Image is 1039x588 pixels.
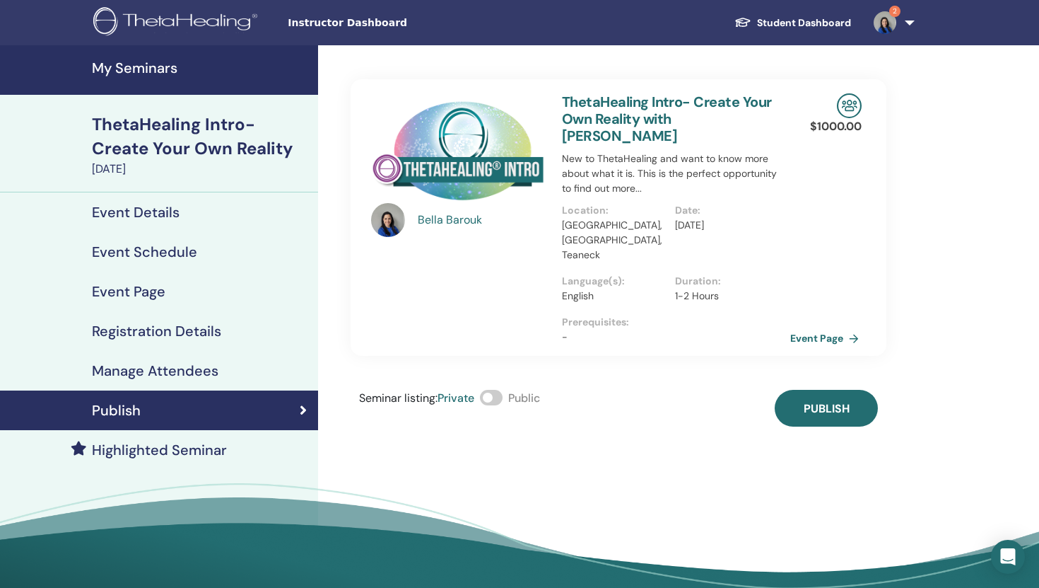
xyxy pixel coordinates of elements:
[359,391,438,405] span: Seminar listing :
[675,203,780,218] p: Date :
[675,274,780,289] p: Duration :
[92,243,197,260] h4: Event Schedule
[562,274,667,289] p: Language(s) :
[675,218,780,233] p: [DATE]
[288,16,500,30] span: Instructor Dashboard
[438,391,474,405] span: Private
[92,161,310,178] div: [DATE]
[837,93,862,118] img: In-Person Seminar
[92,362,218,379] h4: Manage Attendees
[92,113,310,161] div: ThetaHealing Intro- Create Your Own Reality
[83,113,318,178] a: ThetaHealing Intro- Create Your Own Reality[DATE]
[723,10,862,36] a: Student Dashboard
[874,11,896,34] img: default.jpg
[418,212,548,229] a: Bella Barouk
[562,93,771,145] a: ThetaHealing Intro- Create Your Own Reality with [PERSON_NAME]
[810,118,862,135] p: $ 1000.00
[562,151,788,196] p: New to ThetaHealing and want to know more about what it is. This is the perfect opportunity to fi...
[92,323,221,340] h4: Registration Details
[889,6,900,17] span: 2
[991,540,1025,574] div: Open Intercom Messenger
[562,315,788,330] p: Prerequisites :
[804,401,850,416] span: Publish
[92,442,227,459] h4: Highlighted Seminar
[371,93,545,207] img: ThetaHealing Intro- Create Your Own Reality
[562,289,667,304] p: English
[93,7,262,39] img: logo.png
[371,203,405,237] img: default.jpg
[562,203,667,218] p: Location :
[734,16,751,28] img: graduation-cap-white.svg
[92,204,180,221] h4: Event Details
[92,402,141,419] h4: Publish
[92,283,165,300] h4: Event Page
[92,59,310,76] h4: My Seminars
[775,390,878,427] button: Publish
[790,328,864,349] a: Event Page
[562,218,667,263] p: [GEOGRAPHIC_DATA], [GEOGRAPHIC_DATA], Teaneck
[562,330,788,345] p: -
[675,289,780,304] p: 1-2 Hours
[508,391,540,405] span: Public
